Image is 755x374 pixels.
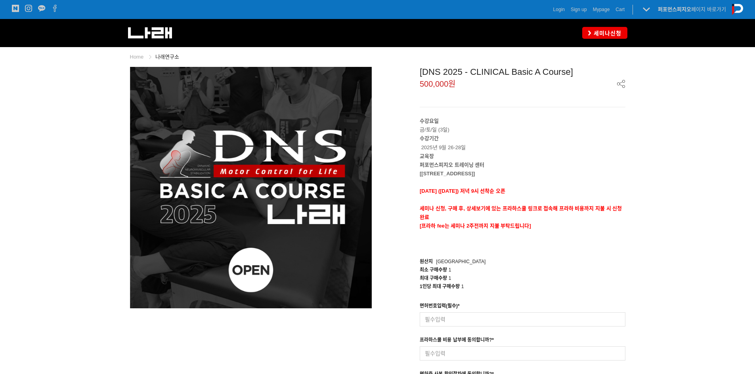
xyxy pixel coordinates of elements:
[420,118,439,124] strong: 수강요일
[130,54,144,60] a: Home
[420,284,460,289] span: 1인당 최대 구매수량
[591,29,621,37] span: 세미나신청
[420,162,484,168] strong: 퍼포먼스피지오 트레이닝 센터
[420,205,622,220] strong: 세미나 신청, 구매 후, 상세보기에 있는 프라하스쿨 링크로 접속해 프라하 비용까지 지불 시 신청완료
[420,153,434,159] strong: 교육장
[420,117,625,134] p: 금/토/일 (3일)
[420,312,625,327] input: 필수입력
[420,275,447,281] span: 최대 구매수량
[420,223,531,229] span: [프라하 fee는 세미나 2주전까지 지불 부탁드립니다]
[461,284,464,289] span: 1
[571,6,587,13] a: Sign up
[658,6,691,12] strong: 퍼포먼스피지오
[420,346,625,361] input: 필수입력
[553,6,565,13] a: Login
[420,336,494,346] div: 프라하스쿨 비용 납부에 동의합니까?
[420,259,433,264] span: 원산지
[420,67,625,77] div: [DNS 2025 - CLINICAL Basic A Course]
[420,80,455,88] span: 500,000원
[593,6,610,13] a: Mypage
[449,275,451,281] span: 1
[420,302,460,312] div: 면허번호입력(필수)
[420,188,505,194] span: [DATE] ([DATE]) 저녁 9시 선착순 오픈
[155,54,179,60] a: 나래연구소
[420,171,475,177] strong: [[STREET_ADDRESS]]
[449,267,451,273] span: 1
[658,6,726,12] a: 퍼포먼스피지오페이지 바로가기
[420,135,439,141] strong: 수강기간
[615,6,625,13] a: Cart
[420,134,625,152] p: 2025년 9월 26-28일
[436,259,485,264] span: [GEOGRAPHIC_DATA]
[582,27,627,38] a: 세미나신청
[420,267,447,273] span: 최소 구매수량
